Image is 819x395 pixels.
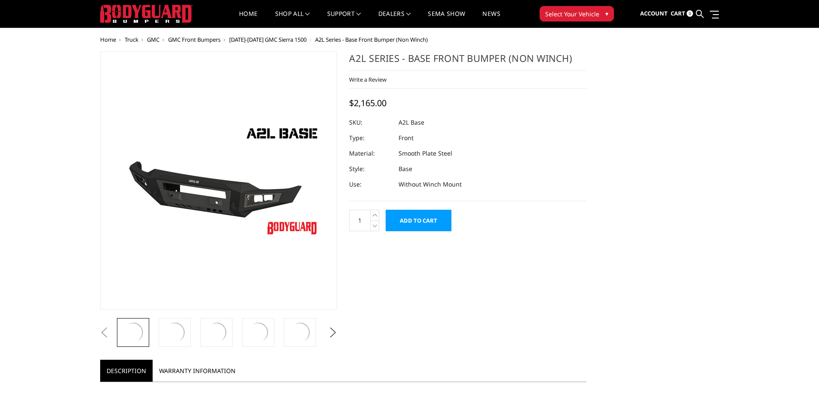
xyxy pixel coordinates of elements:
[327,11,361,28] a: Support
[349,52,586,71] h1: A2L Series - Base Front Bumper (Non Winch)
[640,9,668,17] span: Account
[100,360,153,382] a: Description
[349,76,386,83] a: Write a Review
[399,146,452,161] dd: Smooth Plate Steel
[229,36,307,43] a: [DATE]-[DATE] GMC Sierra 1500
[246,321,270,344] img: A2L Series - Base Front Bumper (Non Winch)
[349,97,386,109] span: $2,165.00
[153,360,242,382] a: Warranty Information
[605,9,608,18] span: ▾
[399,130,414,146] dd: Front
[428,11,465,28] a: SEMA Show
[121,321,145,344] img: A2L Series - Base Front Bumper (Non Winch)
[349,161,392,177] dt: Style:
[163,321,187,344] img: A2L Series - Base Front Bumper (Non Winch)
[288,321,312,344] img: A2L Series - Base Front Bumper (Non Winch)
[275,11,310,28] a: shop all
[671,9,685,17] span: Cart
[399,161,412,177] dd: Base
[349,177,392,192] dt: Use:
[545,9,599,18] span: Select Your Vehicle
[540,6,614,21] button: Select Your Vehicle
[168,36,221,43] a: GMC Front Bumpers
[100,5,193,23] img: BODYGUARD BUMPERS
[100,36,116,43] a: Home
[386,210,451,231] input: Add to Cart
[349,146,392,161] dt: Material:
[111,120,326,241] img: A2L Series - Base Front Bumper (Non Winch)
[671,2,693,25] a: Cart 0
[349,130,392,146] dt: Type:
[687,10,693,17] span: 0
[482,11,500,28] a: News
[315,36,428,43] span: A2L Series - Base Front Bumper (Non Winch)
[326,326,339,339] button: Next
[399,177,462,192] dd: Without Winch Mount
[640,2,668,25] a: Account
[349,115,392,130] dt: SKU:
[399,115,424,130] dd: A2L Base
[100,52,337,309] a: A2L Series - Base Front Bumper (Non Winch)
[125,36,138,43] a: Truck
[147,36,160,43] a: GMC
[98,326,111,339] button: Previous
[239,11,258,28] a: Home
[378,11,411,28] a: Dealers
[205,321,228,344] img: A2L Series - Base Front Bumper (Non Winch)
